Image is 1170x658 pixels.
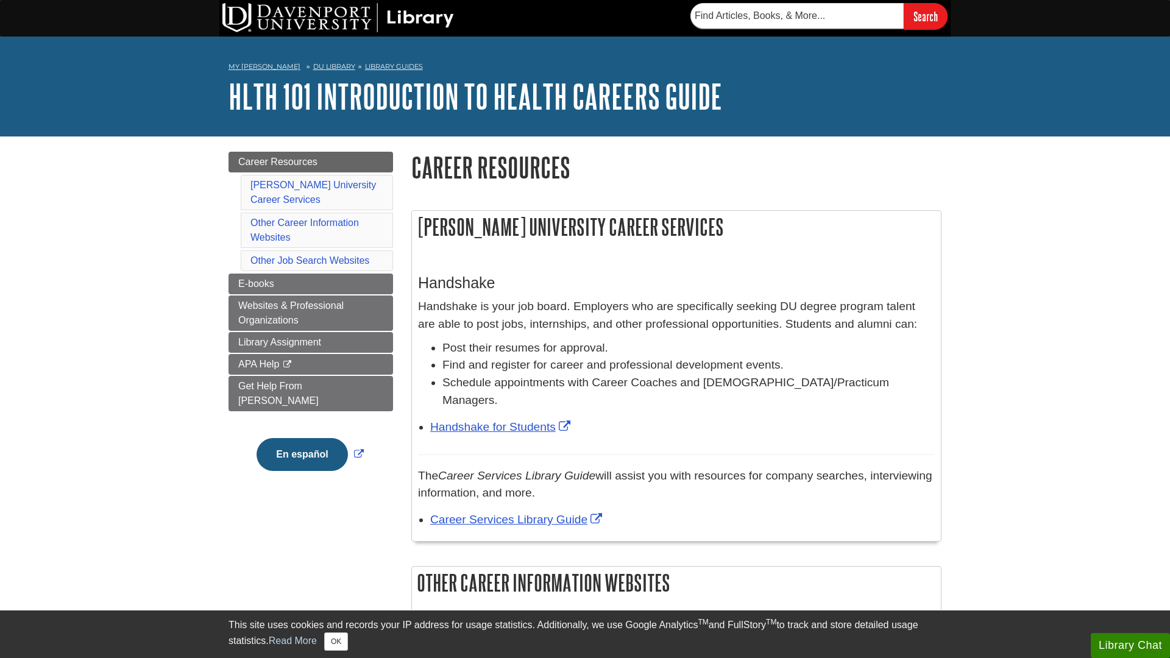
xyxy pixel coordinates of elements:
[229,58,941,78] nav: breadcrumb
[282,361,292,369] i: This link opens in a new window
[904,3,948,29] input: Search
[442,374,935,409] li: Schedule appointments with Career Coaches and [DEMOGRAPHIC_DATA]/Practicum Managers.
[313,62,355,71] a: DU Library
[442,339,935,357] li: Post their resumes for approval.
[253,449,366,459] a: Link opens in new window
[430,513,605,526] a: Link opens in new window
[238,337,321,347] span: Library Assignment
[269,635,317,646] a: Read More
[238,278,274,289] span: E-books
[690,3,904,29] input: Find Articles, Books, & More...
[412,211,941,243] h2: [PERSON_NAME] University Career Services
[690,3,948,29] form: Searches DU Library's articles, books, and more
[229,376,393,411] a: Get Help From [PERSON_NAME]
[238,300,344,325] span: Websites & Professional Organizations
[222,3,454,32] img: DU Library
[229,274,393,294] a: E-books
[411,152,941,183] h1: Career Resources
[418,274,935,292] h3: Handshake
[412,567,941,599] h2: Other Career Information Websites
[238,359,279,369] span: APA Help
[1091,633,1170,658] button: Library Chat
[365,62,423,71] a: Library Guides
[229,152,393,172] a: Career Resources
[229,295,393,331] a: Websites & Professional Organizations
[229,77,722,115] a: HLTH 101 Introduction to Health Careers Guide
[229,152,393,492] div: Guide Page Menu
[698,618,708,626] sup: TM
[250,255,369,266] a: Other Job Search Websites
[766,618,776,626] sup: TM
[229,354,393,375] a: APA Help
[430,420,573,433] a: Link opens in new window
[257,438,347,471] button: En español
[442,356,935,374] li: Find and register for career and professional development events.
[250,180,376,205] a: [PERSON_NAME] University Career Services
[418,467,935,503] p: The will assist you with resources for company searches, interviewing information, and more.
[229,618,941,651] div: This site uses cookies and records your IP address for usage statistics. Additionally, we use Goo...
[250,218,359,242] a: Other Career Information Websites
[324,632,348,651] button: Close
[229,332,393,353] a: Library Assignment
[238,381,319,406] span: Get Help From [PERSON_NAME]
[229,62,300,72] a: My [PERSON_NAME]
[238,157,317,167] span: Career Resources
[438,469,595,482] em: Career Services Library Guide
[418,298,935,333] p: Handshake is your job board. Employers who are specifically seeking DU degree program talent are ...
